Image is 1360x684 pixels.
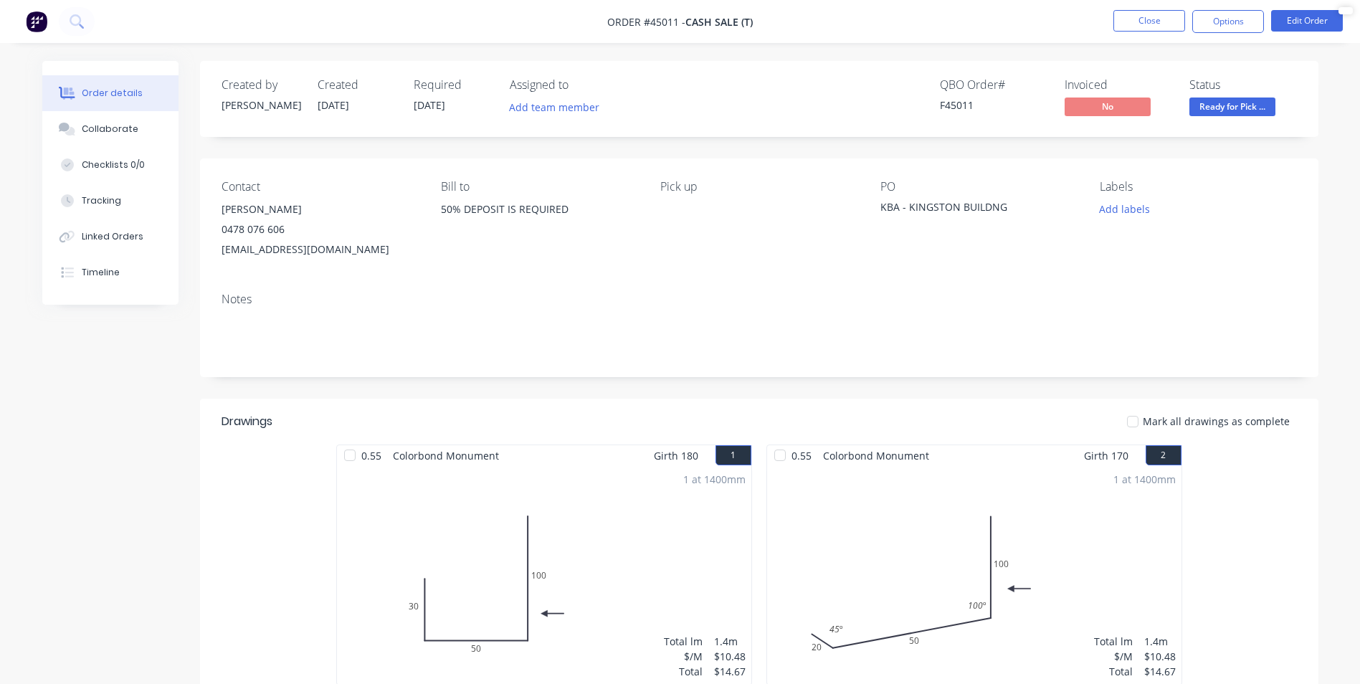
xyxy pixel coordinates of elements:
div: 1 at 1400mm [683,472,746,487]
div: 50% DEPOSIT IS REQUIRED [441,199,637,219]
span: Girth 170 [1084,445,1128,466]
div: [PERSON_NAME] [222,199,418,219]
span: CASH SALE (T) [685,15,753,29]
div: $14.67 [714,664,746,679]
span: Girth 180 [654,445,698,466]
button: Add team member [510,98,607,117]
span: Order #45011 - [607,15,685,29]
span: [DATE] [318,98,349,112]
button: Collaborate [42,111,179,147]
button: 1 [715,445,751,465]
div: Assigned to [510,78,653,92]
button: Ready for Pick ... [1189,98,1275,119]
div: 1.4m [1144,634,1176,649]
span: Colorbond Monument [817,445,935,466]
div: $10.48 [714,649,746,664]
div: Required [414,78,493,92]
div: PO [880,180,1077,194]
div: Total lm [1094,634,1133,649]
div: Invoiced [1065,78,1172,92]
button: Tracking [42,183,179,219]
div: Drawings [222,413,272,430]
span: 0.55 [786,445,817,466]
button: Timeline [42,255,179,290]
button: Options [1192,10,1264,33]
div: Contact [222,180,418,194]
button: Order details [42,75,179,111]
button: Add team member [501,98,607,117]
span: [DATE] [414,98,445,112]
img: Factory [26,11,47,32]
div: 1 at 1400mm [1113,472,1176,487]
span: Mark all drawings as complete [1143,414,1290,429]
div: Total [1094,664,1133,679]
div: $/M [1094,649,1133,664]
div: 1.4m [714,634,746,649]
div: Created by [222,78,300,92]
div: Tracking [82,194,121,207]
button: 2 [1146,445,1181,465]
div: Created [318,78,396,92]
div: Checklists 0/0 [82,158,145,171]
div: $/M [664,649,703,664]
button: Close [1113,10,1185,32]
div: Bill to [441,180,637,194]
button: Checklists 0/0 [42,147,179,183]
button: Add labels [1092,199,1158,219]
div: Total [664,664,703,679]
span: Ready for Pick ... [1189,98,1275,115]
div: Collaborate [82,123,138,136]
div: 0478 076 606 [222,219,418,239]
div: QBO Order # [940,78,1047,92]
div: Pick up [660,180,857,194]
button: Linked Orders [42,219,179,255]
div: 50% DEPOSIT IS REQUIRED [441,199,637,245]
div: [EMAIL_ADDRESS][DOMAIN_NAME] [222,239,418,260]
span: Colorbond Monument [387,445,505,466]
div: [PERSON_NAME]0478 076 606[EMAIL_ADDRESS][DOMAIN_NAME] [222,199,418,260]
div: [PERSON_NAME] [222,98,300,113]
div: Total lm [664,634,703,649]
span: No [1065,98,1151,115]
div: $14.67 [1144,664,1176,679]
div: Labels [1100,180,1296,194]
div: Status [1189,78,1297,92]
span: 0.55 [356,445,387,466]
button: Edit Order [1271,10,1343,32]
div: Linked Orders [82,230,143,243]
div: Timeline [82,266,120,279]
div: KBA - KINGSTON BUILDNG [880,199,1060,219]
div: Order details [82,87,143,100]
div: Notes [222,293,1297,306]
div: $10.48 [1144,649,1176,664]
div: F45011 [940,98,1047,113]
